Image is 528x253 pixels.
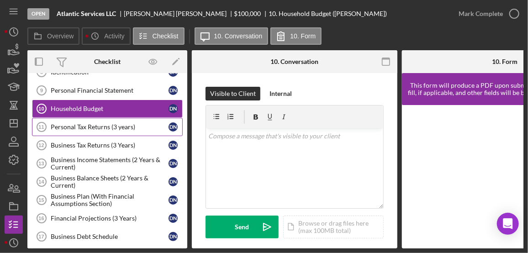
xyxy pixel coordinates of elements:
[32,154,183,173] a: 13Business Income Statements (2 Years & Current)DN
[153,32,179,40] label: Checklist
[40,88,43,93] tspan: 9
[206,87,260,100] button: Visible to Client
[206,216,279,238] button: Send
[51,123,169,131] div: Personal Tax Returns (3 years)
[38,234,44,239] tspan: 17
[235,216,249,238] div: Send
[269,87,292,100] div: Internal
[271,58,319,65] div: 10. Conversation
[51,215,169,222] div: Financial Projections (3 Years)
[51,193,169,207] div: Business Plan (With Financial Assumptions Section)
[449,5,523,23] button: Mark Complete
[270,27,322,45] button: 10. Form
[47,32,74,40] label: Overview
[133,27,185,45] button: Checklist
[32,100,183,118] a: 10Household BudgetDN
[38,179,44,184] tspan: 14
[82,27,130,45] button: Activity
[169,214,178,223] div: D N
[57,10,116,17] b: Atlantic Services LLC
[51,174,169,189] div: Business Balance Sheets (2 Years & Current)
[234,10,261,17] span: $100,000
[169,104,178,113] div: D N
[38,124,44,130] tspan: 11
[169,232,178,241] div: D N
[210,87,256,100] div: Visible to Client
[104,32,124,40] label: Activity
[27,8,49,20] div: Open
[32,118,183,136] a: 11Personal Tax Returns (3 years)DN
[169,141,178,150] div: D N
[38,161,44,166] tspan: 13
[269,10,387,17] div: 10. Household Budget ([PERSON_NAME])
[169,122,178,132] div: D N
[32,173,183,191] a: 14Business Balance Sheets (2 Years & Current)DN
[265,87,296,100] button: Internal
[32,227,183,246] a: 17Business Debt ScheduleDN
[32,81,183,100] a: 9Personal Financial StatementDN
[51,233,169,240] div: Business Debt Schedule
[51,142,169,149] div: Business Tax Returns (3 Years)
[38,106,44,111] tspan: 10
[169,177,178,186] div: D N
[51,105,169,112] div: Household Budget
[124,10,234,17] div: [PERSON_NAME] [PERSON_NAME]
[459,5,503,23] div: Mark Complete
[497,213,519,235] div: Open Intercom Messenger
[32,209,183,227] a: 16Financial Projections (3 Years)DN
[27,27,79,45] button: Overview
[32,136,183,154] a: 12Business Tax Returns (3 Years)DN
[492,58,517,65] div: 10. Form
[195,27,269,45] button: 10. Conversation
[32,191,183,209] a: 15Business Plan (With Financial Assumptions Section)DN
[38,216,44,221] tspan: 16
[169,159,178,168] div: D N
[169,86,178,95] div: D N
[38,142,44,148] tspan: 12
[38,197,44,203] tspan: 15
[290,32,316,40] label: 10. Form
[94,58,121,65] div: Checklist
[51,156,169,171] div: Business Income Statements (2 Years & Current)
[169,195,178,205] div: D N
[214,32,263,40] label: 10. Conversation
[51,87,169,94] div: Personal Financial Statement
